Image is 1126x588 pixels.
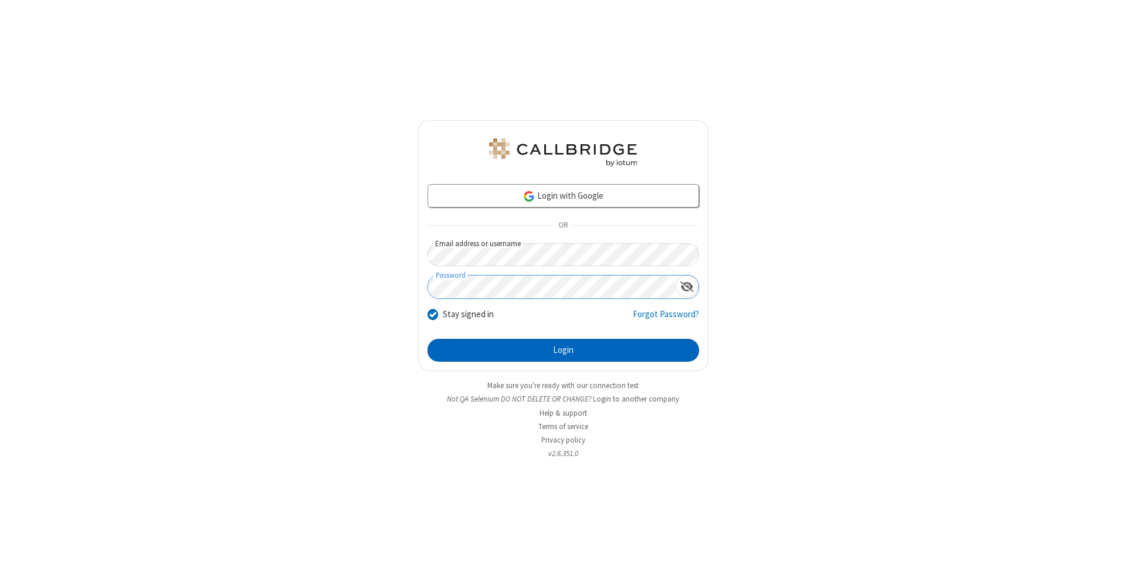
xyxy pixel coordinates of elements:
[418,393,708,405] li: Not QA Selenium DO NOT DELETE OR CHANGE?
[593,393,679,405] button: Login to another company
[428,339,699,362] button: Login
[418,448,708,459] li: v2.6.351.0
[538,422,588,431] a: Terms of service
[541,435,585,445] a: Privacy policy
[540,408,587,418] a: Help & support
[443,308,494,321] label: Stay signed in
[487,380,639,390] a: Make sure you're ready with our connection test
[523,190,535,203] img: google-icon.png
[428,276,676,298] input: Password
[487,138,639,166] img: QA Selenium DO NOT DELETE OR CHANGE
[428,243,699,266] input: Email address or username
[554,217,572,234] span: OR
[676,276,698,297] div: Show password
[428,184,699,208] a: Login with Google
[633,308,699,330] a: Forgot Password?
